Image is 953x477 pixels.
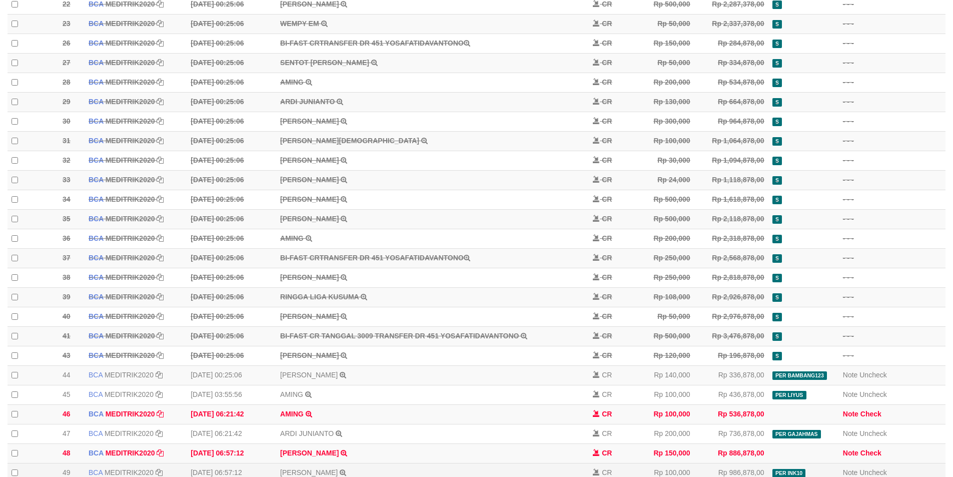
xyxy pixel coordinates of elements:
[187,424,276,443] td: [DATE] 06:21:42
[187,170,276,190] td: [DATE] 00:25:06
[602,234,612,242] span: CR
[772,59,782,68] span: Duplicate/Skipped
[632,14,694,34] td: Rp 50,000
[187,346,276,365] td: [DATE] 00:25:06
[89,449,104,457] span: BCA
[89,20,104,28] span: BCA
[772,157,782,165] span: Duplicate/Skipped
[187,14,276,34] td: [DATE] 00:25:06
[839,131,945,151] td: - - -
[843,429,858,437] a: Note
[157,117,164,125] a: Copy MEDITRIK2020 to clipboard
[280,195,339,203] a: [PERSON_NAME]
[187,307,276,326] td: [DATE] 00:25:06
[89,195,104,203] span: BCA
[157,449,164,457] a: Copy MEDITRIK2020 to clipboard
[280,351,339,359] a: [PERSON_NAME]
[63,429,71,437] span: 47
[843,410,858,418] a: Note
[276,248,589,268] td: BI-FAST CRTRANSFER DR 451 YOSAFATIDAVANTONO
[632,73,694,92] td: Rp 200,000
[89,59,104,67] span: BCA
[187,326,276,346] td: [DATE] 00:25:06
[187,404,276,424] td: [DATE] 06:21:42
[106,449,155,457] a: MEDITRIK2020
[63,293,71,301] span: 39
[157,39,164,47] a: Copy MEDITRIK2020 to clipboard
[106,351,155,359] a: MEDITRIK2020
[280,293,359,301] a: RINGGA LIGA KUSUMA
[187,34,276,53] td: [DATE] 00:25:06
[839,14,945,34] td: - - -
[89,156,104,164] span: BCA
[89,293,104,301] span: BCA
[772,40,782,48] span: Duplicate/Skipped
[106,195,155,203] a: MEDITRIK2020
[632,287,694,307] td: Rp 108,000
[772,293,782,302] span: Duplicate/Skipped
[157,332,164,340] a: Copy MEDITRIK2020 to clipboard
[280,273,339,281] a: [PERSON_NAME]
[157,78,164,86] a: Copy MEDITRIK2020 to clipboard
[772,20,782,29] span: Duplicate/Skipped
[157,351,164,359] a: Copy MEDITRIK2020 to clipboard
[89,410,104,418] span: BCA
[694,443,768,463] td: Rp 886,878,00
[602,410,612,418] span: CR
[280,371,338,379] a: [PERSON_NAME]
[157,137,164,145] a: Copy MEDITRIK2020 to clipboard
[839,73,945,92] td: - - -
[839,151,945,170] td: - - -
[839,209,945,229] td: - - -
[187,131,276,151] td: [DATE] 00:25:06
[860,410,881,418] a: Check
[859,429,886,437] a: Uncheck
[280,234,304,242] a: AMING
[694,326,768,346] td: Rp 3,476,878,00
[105,468,154,476] a: MEDITRIK2020
[602,293,612,301] span: CR
[602,195,612,203] span: CR
[63,78,71,86] span: 28
[632,307,694,326] td: Rp 50,000
[157,254,164,262] a: Copy MEDITRIK2020 to clipboard
[280,215,339,223] a: [PERSON_NAME]
[772,1,782,9] span: Duplicate/Skipped
[859,468,886,476] a: Uncheck
[632,229,694,248] td: Rp 200,000
[772,332,782,341] span: Duplicate/Skipped
[602,137,612,145] span: CR
[63,98,71,106] span: 29
[63,215,71,223] span: 35
[839,326,945,346] td: - - -
[89,371,103,379] span: BCA
[156,371,163,379] a: Copy MEDITRIK2020 to clipboard
[694,268,768,287] td: Rp 2,818,878,00
[157,195,164,203] a: Copy MEDITRIK2020 to clipboard
[632,326,694,346] td: Rp 500,000
[839,92,945,112] td: - - -
[106,215,155,223] a: MEDITRIK2020
[280,59,369,67] a: SENTOT [PERSON_NAME]
[63,371,71,379] span: 44
[694,73,768,92] td: Rp 534,878,00
[772,196,782,204] span: Duplicate/Skipped
[694,365,768,385] td: Rp 336,878,00
[694,424,768,443] td: Rp 736,878,00
[772,274,782,282] span: Duplicate/Skipped
[694,131,768,151] td: Rp 1,064,878,00
[843,449,858,457] a: Note
[280,20,319,28] a: WEMPY EM
[280,468,338,476] a: [PERSON_NAME]
[106,117,155,125] a: MEDITRIK2020
[632,53,694,73] td: Rp 50,000
[280,98,335,106] a: ARDI JUNIANTO
[89,137,104,145] span: BCA
[772,235,782,243] span: Duplicate/Skipped
[694,170,768,190] td: Rp 1,118,878,00
[187,248,276,268] td: [DATE] 00:25:06
[772,215,782,224] span: Duplicate/Skipped
[89,273,104,281] span: BCA
[602,468,612,476] span: CR
[602,273,612,281] span: CR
